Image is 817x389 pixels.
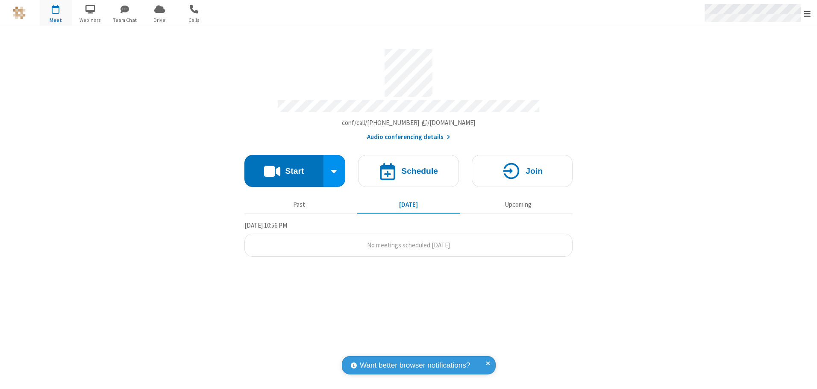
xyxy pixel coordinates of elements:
[342,118,476,128] button: Copy my meeting room linkCopy my meeting room link
[358,155,459,187] button: Schedule
[357,196,460,213] button: [DATE]
[472,155,573,187] button: Join
[40,16,72,24] span: Meet
[244,220,573,257] section: Today's Meetings
[244,155,323,187] button: Start
[244,221,287,229] span: [DATE] 10:56 PM
[244,42,573,142] section: Account details
[285,167,304,175] h4: Start
[360,360,470,371] span: Want better browser notifications?
[323,155,346,187] div: Start conference options
[367,132,450,142] button: Audio conferencing details
[74,16,106,24] span: Webinars
[526,167,543,175] h4: Join
[248,196,351,213] button: Past
[178,16,210,24] span: Calls
[144,16,176,24] span: Drive
[342,119,476,127] span: Copy my meeting room link
[109,16,141,24] span: Team Chat
[13,6,26,19] img: QA Selenium DO NOT DELETE OR CHANGE
[367,241,450,249] span: No meetings scheduled [DATE]
[467,196,570,213] button: Upcoming
[401,167,438,175] h4: Schedule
